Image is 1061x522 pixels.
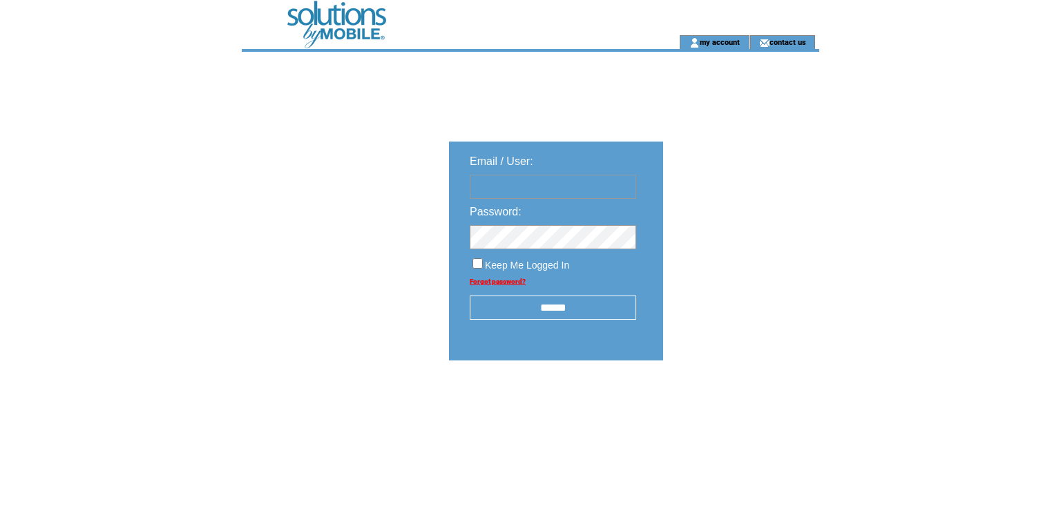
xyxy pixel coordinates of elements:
[485,260,569,271] span: Keep Me Logged In
[759,37,770,48] img: contact_us_icon.gif;jsessionid=EDFC95B9AB77A9EEF1310B2ED49C0747
[470,278,526,285] a: Forgot password?
[700,37,740,46] a: my account
[770,37,806,46] a: contact us
[703,395,772,412] img: transparent.png;jsessionid=EDFC95B9AB77A9EEF1310B2ED49C0747
[470,155,533,167] span: Email / User:
[470,206,522,217] span: Password:
[689,37,700,48] img: account_icon.gif;jsessionid=EDFC95B9AB77A9EEF1310B2ED49C0747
